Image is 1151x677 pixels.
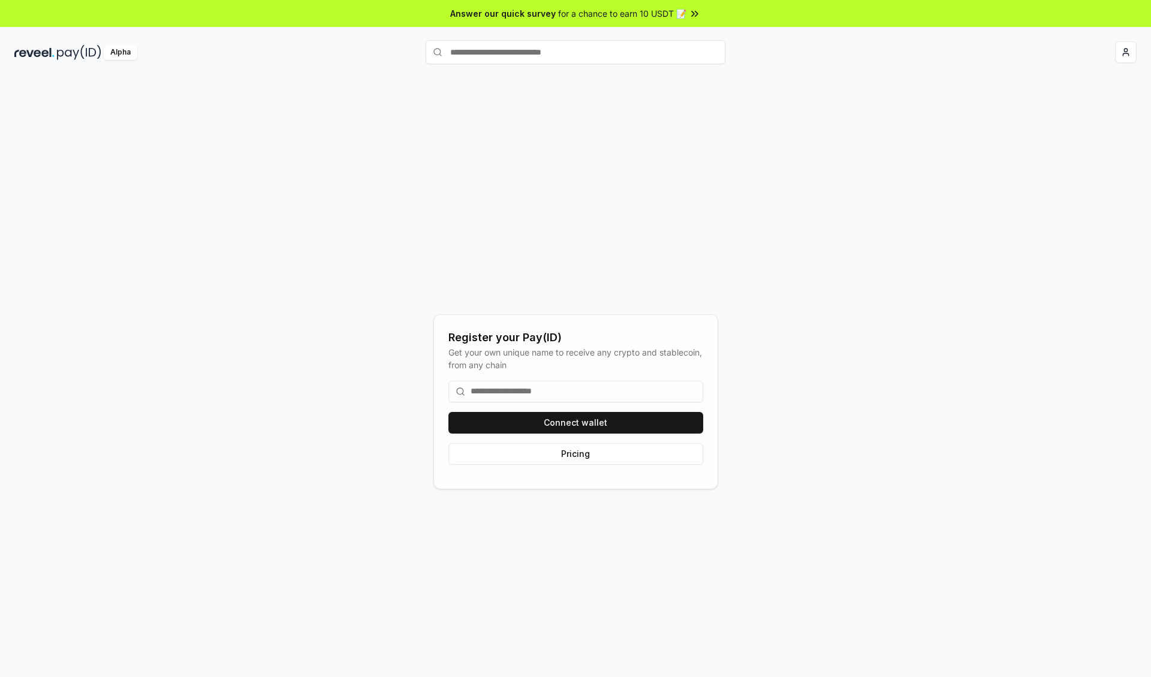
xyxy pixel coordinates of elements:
img: reveel_dark [14,45,55,60]
div: Register your Pay(ID) [448,329,703,346]
div: Get your own unique name to receive any crypto and stablecoin, from any chain [448,346,703,371]
button: Connect wallet [448,412,703,434]
button: Pricing [448,443,703,465]
span: for a chance to earn 10 USDT 📝 [558,7,686,20]
img: pay_id [57,45,101,60]
span: Answer our quick survey [450,7,556,20]
div: Alpha [104,45,137,60]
